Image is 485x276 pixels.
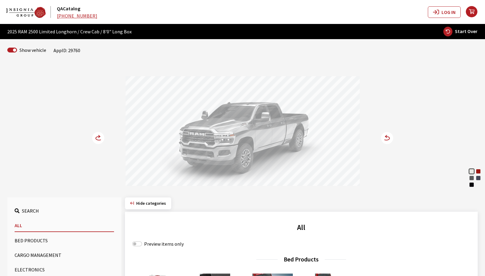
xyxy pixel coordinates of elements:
[475,168,481,174] div: Flame Red
[475,175,481,181] div: Forged Blue Metallic
[469,182,475,188] div: Diamond Black Crystal
[7,28,132,35] span: 2025 RAM 2500 Limited Longhorn / Crew Cab / 8'0" Long Box
[22,208,39,214] span: Search
[469,168,475,174] div: Bright White
[136,200,166,206] span: Click to hide category section.
[57,13,97,19] a: [PHONE_NUMBER]
[455,28,477,34] span: Start Over
[466,1,485,23] button: your cart
[132,255,470,264] h3: Bed Products
[6,7,46,18] img: Dashboard
[57,5,80,12] a: QACatalog
[125,197,171,209] button: Hide categories
[144,240,184,247] label: Preview items only
[15,264,114,276] button: Electronics
[15,249,114,261] button: Cargo Management
[15,219,114,232] button: All
[6,6,56,18] a: QACatalog logo
[469,175,475,181] div: Granite Crystal Metallic
[19,46,46,54] label: Show vehicle
[428,6,461,18] button: Log In
[54,47,80,54] div: AppID: 29760
[15,234,114,247] button: Bed Products
[132,222,470,233] h2: All
[443,26,478,37] button: Start Over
